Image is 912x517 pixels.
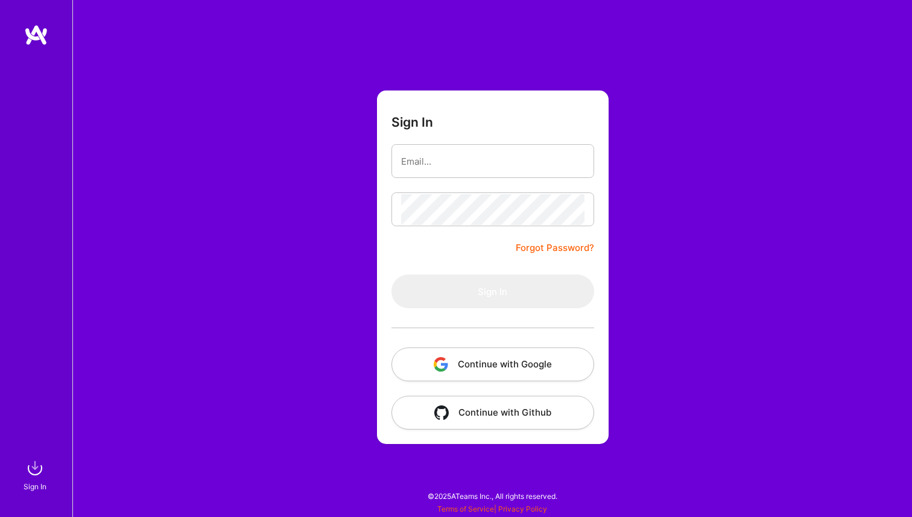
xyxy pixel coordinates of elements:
[23,456,47,480] img: sign in
[24,24,48,46] img: logo
[434,405,449,420] img: icon
[437,504,494,513] a: Terms of Service
[516,241,594,255] a: Forgot Password?
[24,480,46,493] div: Sign In
[391,347,594,381] button: Continue with Google
[391,115,433,130] h3: Sign In
[498,504,547,513] a: Privacy Policy
[25,456,47,493] a: sign inSign In
[437,504,547,513] span: |
[434,357,448,372] img: icon
[391,396,594,430] button: Continue with Github
[72,481,912,511] div: © 2025 ATeams Inc., All rights reserved.
[391,274,594,308] button: Sign In
[401,146,584,177] input: Email...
